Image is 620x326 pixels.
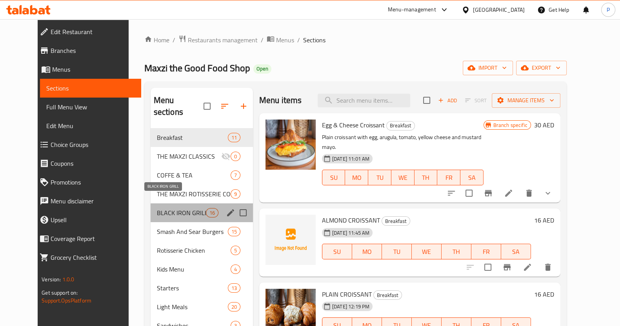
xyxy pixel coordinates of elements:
a: Edit menu item [523,263,532,272]
span: WE [395,172,411,183]
span: Coupons [51,159,135,168]
a: Full Menu View [40,98,141,116]
span: Menus [52,65,135,74]
span: Version: [42,274,61,284]
img: ALMOND CROISSANT [265,215,316,265]
div: items [231,246,240,255]
li: / [261,35,264,45]
h2: Menu sections [154,94,204,118]
span: Full Menu View [46,102,135,112]
span: Breakfast [382,217,410,226]
button: Branch-specific-item [479,184,498,203]
span: Get support on: [42,288,78,298]
h6: 16 AED [534,215,554,226]
div: items [228,283,240,293]
h6: 30 AED [534,120,554,130]
span: MO [348,172,365,183]
span: 0 [231,153,240,160]
input: search [318,94,410,107]
div: Kids Menu4 [151,260,253,279]
span: [DATE] 11:01 AM [329,155,373,163]
button: Manage items [492,93,560,108]
span: 1.0.0 [62,274,75,284]
span: 15 [228,228,240,235]
span: Manage items [498,96,554,105]
button: import [463,61,513,75]
span: SA [504,246,528,257]
svg: Inactive section [221,152,231,161]
div: items [228,133,240,142]
span: SU [325,172,342,183]
span: Kids Menu [157,264,231,274]
h2: Menu items [259,94,302,106]
h6: 16 AED [534,289,554,300]
span: THE MAXZI ROTISSERIE COMBOS [157,189,231,199]
span: Branches [51,46,135,55]
div: Starters13 [151,279,253,297]
button: WE [412,244,442,259]
span: BLACK IRON GRILL [157,208,206,217]
button: FR [471,244,501,259]
button: MO [352,244,382,259]
span: Light Meals [157,302,228,312]
span: Select section first [460,94,492,107]
div: Breakfast11 [151,128,253,147]
span: export [522,63,560,73]
div: Menu-management [388,5,436,14]
div: BLACK IRON GRILL16edit [151,203,253,222]
span: TH [418,172,435,183]
span: THE MAXZI CLASSICS [157,152,221,161]
span: [DATE] 11:45 AM [329,229,373,237]
div: Breakfast [386,121,415,130]
div: items [228,302,240,312]
span: Sections [46,83,135,93]
button: FR [437,170,460,185]
span: FR [440,172,457,183]
a: Coverage Report [33,229,141,248]
span: Sections [303,35,325,45]
a: Edit Menu [40,116,141,135]
span: Select to update [480,259,496,275]
button: sort-choices [442,184,461,203]
span: WE [415,246,438,257]
div: Open [253,64,271,74]
span: Choice Groups [51,140,135,149]
nav: breadcrumb [144,35,567,45]
span: Add [437,96,458,105]
div: Smash And Sear Burgers15 [151,222,253,241]
a: Branches [33,41,141,60]
span: Promotions [51,177,135,187]
a: Restaurants management [178,35,258,45]
span: COFFE & TEA [157,170,231,180]
span: Starters [157,283,228,293]
span: Breakfast [387,121,415,130]
button: delete [520,184,538,203]
span: import [469,63,507,73]
a: Edit Restaurant [33,22,141,41]
div: Breakfast [382,216,410,226]
div: Breakfast [373,290,402,300]
span: ALMOND CROISSANT [322,214,380,226]
span: Breakfast [374,291,402,300]
div: items [231,264,240,274]
button: Add [435,94,460,107]
div: [GEOGRAPHIC_DATA] [473,5,525,14]
a: Menus [33,60,141,79]
span: 9 [231,190,240,198]
span: 11 [228,134,240,141]
a: Coupons [33,154,141,173]
button: show more [538,184,557,203]
span: FR [475,246,498,257]
div: items [231,170,240,180]
div: items [228,227,240,236]
span: 4 [231,266,240,273]
a: Upsell [33,210,141,229]
span: PLAIN CROISSANT [322,288,372,300]
div: THE MAXZI ROTISSERIE COMBOS9 [151,185,253,203]
span: TU [385,246,409,257]
span: 13 [228,284,240,292]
